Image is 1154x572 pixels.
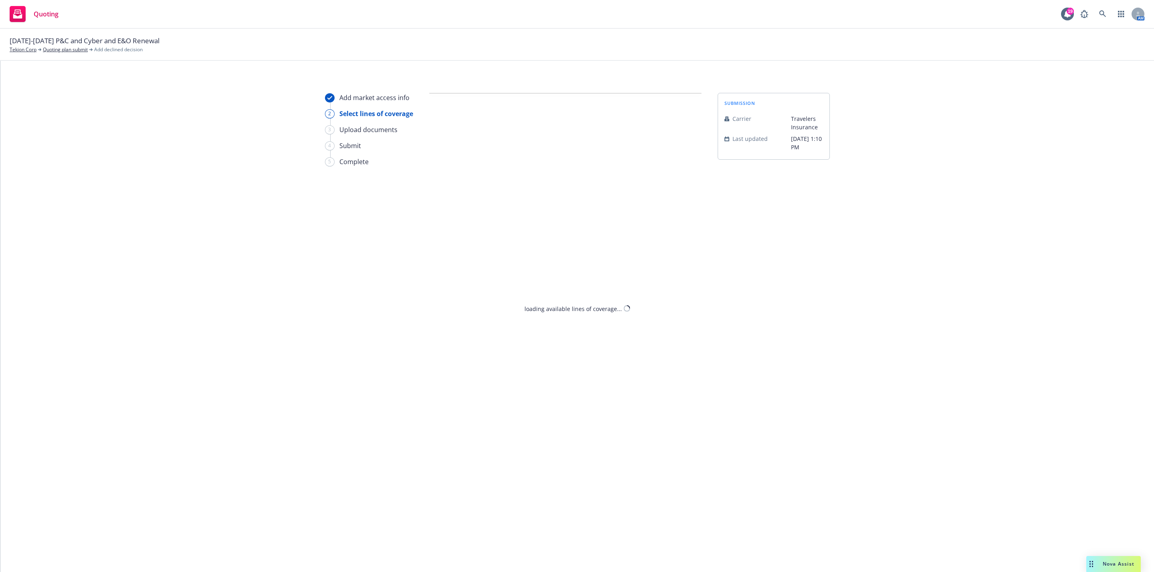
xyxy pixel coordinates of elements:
[325,141,335,151] div: 4
[1067,8,1074,15] div: 19
[339,141,361,151] div: Submit
[1086,556,1141,572] button: Nova Assist
[94,46,143,53] span: Add declined decision
[791,134,823,151] span: [DATE] 1:10 PM
[6,3,62,25] a: Quoting
[339,109,413,118] div: Select lines of coverage
[339,125,397,134] div: Upload documents
[1095,6,1111,22] a: Search
[1113,6,1129,22] a: Switch app
[10,46,36,53] a: Tekion Corp
[1086,556,1096,572] div: Drag to move
[339,157,369,167] div: Complete
[43,46,88,53] a: Quoting plan submit
[325,125,335,134] div: 3
[732,134,768,143] span: Last updated
[34,11,59,17] span: Quoting
[791,114,823,131] span: Travelers Insurance
[525,304,622,313] div: loading available lines of coverage...
[732,114,751,123] span: Carrier
[339,93,410,102] div: Add market access info
[724,100,755,106] span: submission
[325,109,335,118] div: 2
[1103,560,1134,567] span: Nova Assist
[1076,6,1092,22] a: Report a Bug
[325,157,335,167] div: 5
[10,36,159,46] span: [DATE]-[DATE] P&C and Cyber and E&O Renewal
